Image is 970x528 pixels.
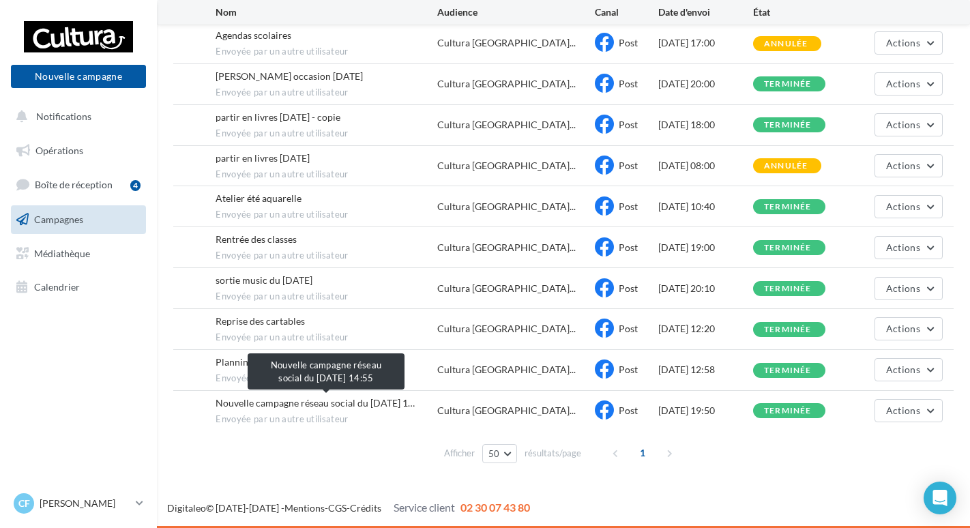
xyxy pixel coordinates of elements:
div: Canal [595,5,658,19]
div: Audience [437,5,596,19]
span: Opérations [35,145,83,156]
span: Actions [886,78,920,89]
span: Post [619,201,638,212]
span: Post [619,364,638,375]
span: Boîte de réception [35,179,113,190]
span: Cultura [GEOGRAPHIC_DATA]... [437,404,576,417]
span: Post [619,282,638,294]
span: Post [619,119,638,130]
button: Actions [875,277,943,300]
div: État [753,5,848,19]
span: Campagnes [34,214,83,225]
span: Cultura [GEOGRAPHIC_DATA]... [437,159,576,173]
button: Actions [875,195,943,218]
a: CF [PERSON_NAME] [11,490,146,516]
span: Cultura [GEOGRAPHIC_DATA]... [437,36,576,50]
button: Nouvelle campagne [11,65,146,88]
span: Post [619,241,638,253]
div: [DATE] 12:20 [658,322,753,336]
span: Médiathèque [34,247,90,259]
span: Envoyée par un autre utilisateur [216,372,437,385]
a: Digitaleo [167,502,206,514]
button: Actions [875,113,943,136]
span: © [DATE]-[DATE] - - - [167,502,530,514]
span: Afficher [444,447,475,460]
span: résultats/page [525,447,581,460]
span: Envoyée par un autre utilisateur [216,128,437,140]
span: Actions [886,201,920,212]
span: Envoyée par un autre utilisateur [216,332,437,344]
div: Date d'envoi [658,5,753,19]
div: [DATE] 10:40 [658,200,753,214]
div: [DATE] 19:50 [658,404,753,417]
div: [DATE] 20:10 [658,282,753,295]
span: Reprise des cartables [216,315,305,327]
button: Notifications [8,102,143,131]
div: terminée [764,366,812,375]
span: Cultura [GEOGRAPHIC_DATA]... [437,241,576,254]
span: Actions [886,323,920,334]
div: Open Intercom Messenger [924,482,956,514]
div: terminée [764,284,812,293]
a: Médiathèque [8,239,149,268]
div: terminée [764,407,812,415]
span: Cultura [GEOGRAPHIC_DATA]... [437,200,576,214]
button: Actions [875,72,943,96]
span: Post [619,78,638,89]
span: 50 [488,448,500,459]
button: Actions [875,154,943,177]
div: Nom [216,5,437,19]
span: Cultura [GEOGRAPHIC_DATA]... [437,363,576,377]
div: annulée [764,162,808,171]
span: MVLN occasion 24/07/25 [216,70,363,82]
div: annulée [764,40,808,48]
span: partir en livres 17-07-2025 - copie [216,111,340,123]
a: Campagnes [8,205,149,234]
span: Envoyée par un autre utilisateur [216,168,437,181]
div: [DATE] 12:58 [658,363,753,377]
a: Mentions [284,502,325,514]
span: Service client [394,501,455,514]
span: CF [18,497,30,510]
span: Actions [886,37,920,48]
span: 1 [632,442,653,464]
span: Notifications [36,111,91,122]
div: terminée [764,203,812,211]
span: Actions [886,241,920,253]
span: Cultura [GEOGRAPHIC_DATA]... [437,118,576,132]
a: CGS [328,502,347,514]
span: Actions [886,160,920,171]
button: Actions [875,317,943,340]
div: 4 [130,180,141,191]
div: terminée [764,325,812,334]
div: [DATE] 19:00 [658,241,753,254]
span: 02 30 07 43 80 [460,501,530,514]
button: Actions [875,358,943,381]
div: terminée [764,121,812,130]
span: Post [619,37,638,48]
span: Nouvelle campagne réseau social du 01-07-2025 14:55 [216,397,415,409]
button: Actions [875,236,943,259]
button: Actions [875,31,943,55]
span: Envoyée par un autre utilisateur [216,413,437,426]
a: Boîte de réception4 [8,170,149,199]
span: Planning ateliers juillet 2025 [216,356,337,368]
div: terminée [764,80,812,89]
div: [DATE] 08:00 [658,159,753,173]
span: Rentrée des classes [216,233,297,245]
span: Actions [886,364,920,375]
span: Actions [886,282,920,294]
button: 50 [482,444,517,463]
a: Opérations [8,136,149,165]
div: [DATE] 18:00 [658,118,753,132]
div: [DATE] 20:00 [658,77,753,91]
span: Cultura [GEOGRAPHIC_DATA]... [437,282,576,295]
span: partir en livres 17-07-2025 [216,152,310,164]
span: Actions [886,405,920,416]
span: Cultura [GEOGRAPHIC_DATA]... [437,322,576,336]
span: Envoyée par un autre utilisateur [216,46,437,58]
a: Crédits [350,502,381,514]
span: Envoyée par un autre utilisateur [216,209,437,221]
span: Actions [886,119,920,130]
span: Post [619,323,638,334]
